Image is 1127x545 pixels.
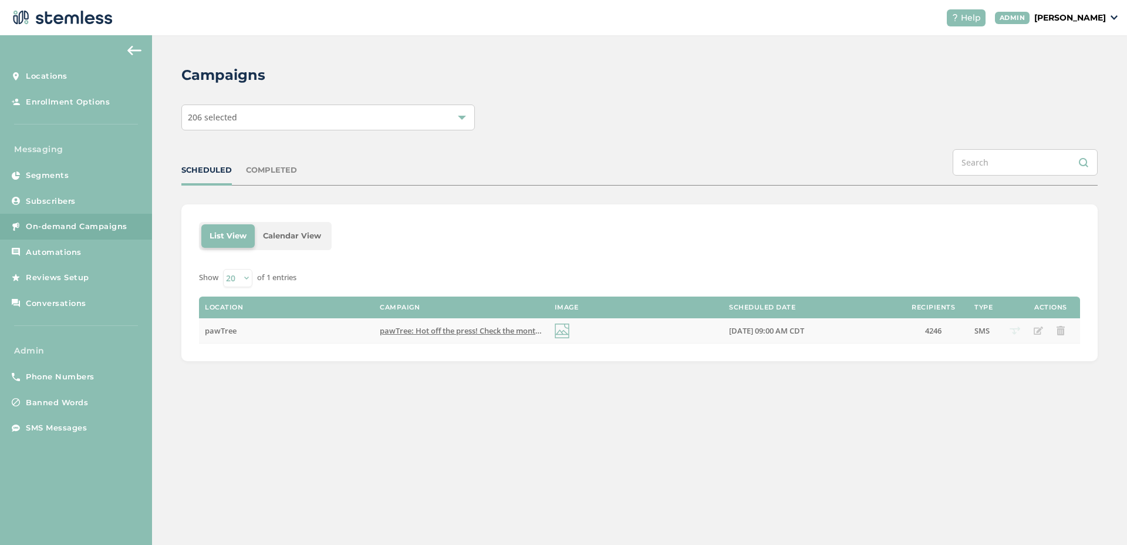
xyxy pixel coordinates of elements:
[26,298,86,309] span: Conversations
[1068,489,1127,545] iframe: Chat Widget
[925,325,942,336] span: 4246
[188,112,237,123] span: 206 selected
[199,272,218,284] label: Show
[1034,12,1106,24] p: [PERSON_NAME]
[201,224,255,248] li: List View
[912,304,955,311] label: Recipients
[1021,297,1080,319] th: Actions
[26,397,88,409] span: Banned Words
[1111,15,1118,20] img: icon_down-arrow-small-66adaf34.svg
[205,325,237,336] span: pawTree
[380,304,420,311] label: Campaign
[181,65,265,86] h2: Campaigns
[974,304,993,311] label: Type
[555,324,569,338] img: icon-img-d887fa0c.svg
[951,14,959,21] img: icon-help-white-03924b79.svg
[26,70,68,82] span: Locations
[26,371,95,383] span: Phone Numbers
[974,326,998,336] label: SMS
[729,326,892,336] label: 10/01/2025 09:00 AM CDT
[26,196,76,207] span: Subscribers
[127,46,141,55] img: icon-arrow-back-accent-c549486e.svg
[9,6,113,29] img: logo-dark-0685b13c.svg
[26,247,82,258] span: Automations
[246,164,297,176] div: COMPLETED
[380,326,543,336] label: pawTree: Hot off the press! Check the monthly newsletter for all updates you need to succeed in O...
[904,326,963,336] label: 4246
[555,304,579,311] label: Image
[995,12,1030,24] div: ADMIN
[26,221,127,233] span: On-demand Campaigns
[953,149,1098,176] input: Search
[961,12,981,24] span: Help
[205,304,243,311] label: Location
[729,304,795,311] label: Scheduled Date
[26,170,69,181] span: Segments
[205,326,368,336] label: pawTree
[181,164,232,176] div: SCHEDULED
[26,272,89,284] span: Reviews Setup
[257,272,296,284] label: of 1 entries
[26,422,87,434] span: SMS Messages
[380,325,832,336] span: pawTree: Hot off the press! Check the monthly newsletter for all updates you need to succeed in O...
[255,224,329,248] li: Calendar View
[26,96,110,108] span: Enrollment Options
[729,325,804,336] span: [DATE] 09:00 AM CDT
[974,325,990,336] span: SMS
